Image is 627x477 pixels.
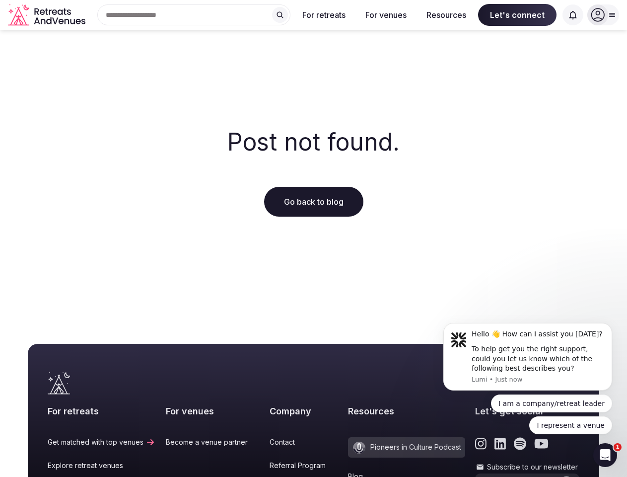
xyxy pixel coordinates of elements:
a: Get matched with top venues [48,437,155,447]
button: For venues [357,4,415,26]
h2: For retreats [48,405,155,417]
button: Resources [418,4,474,26]
a: Referral Program [270,461,338,471]
a: Visit the homepage [8,4,87,26]
span: Let's connect [478,4,557,26]
svg: Retreats and Venues company logo [8,4,87,26]
a: Visit the homepage [48,372,70,395]
span: 1 [614,443,622,451]
a: Link to the retreats and venues LinkedIn page [494,437,506,450]
h2: Company [270,405,338,417]
a: Explore retreat venues [48,461,155,471]
a: Link to the retreats and venues Youtube page [534,437,549,450]
iframe: Intercom live chat [593,443,617,467]
h2: Resources [348,405,465,417]
button: For retreats [294,4,353,26]
a: Link to the retreats and venues Instagram page [475,437,487,450]
label: Subscribe to our newsletter [475,462,579,472]
a: Pioneers in Culture Podcast [348,437,465,458]
a: Go back to blog [264,187,363,217]
h2: Post not found. [227,125,400,159]
h2: For venues [166,405,260,417]
a: Link to the retreats and venues Spotify page [514,437,526,450]
a: Become a venue partner [166,437,260,447]
a: Contact [270,437,338,447]
iframe: Intercom notifications message [428,314,627,440]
